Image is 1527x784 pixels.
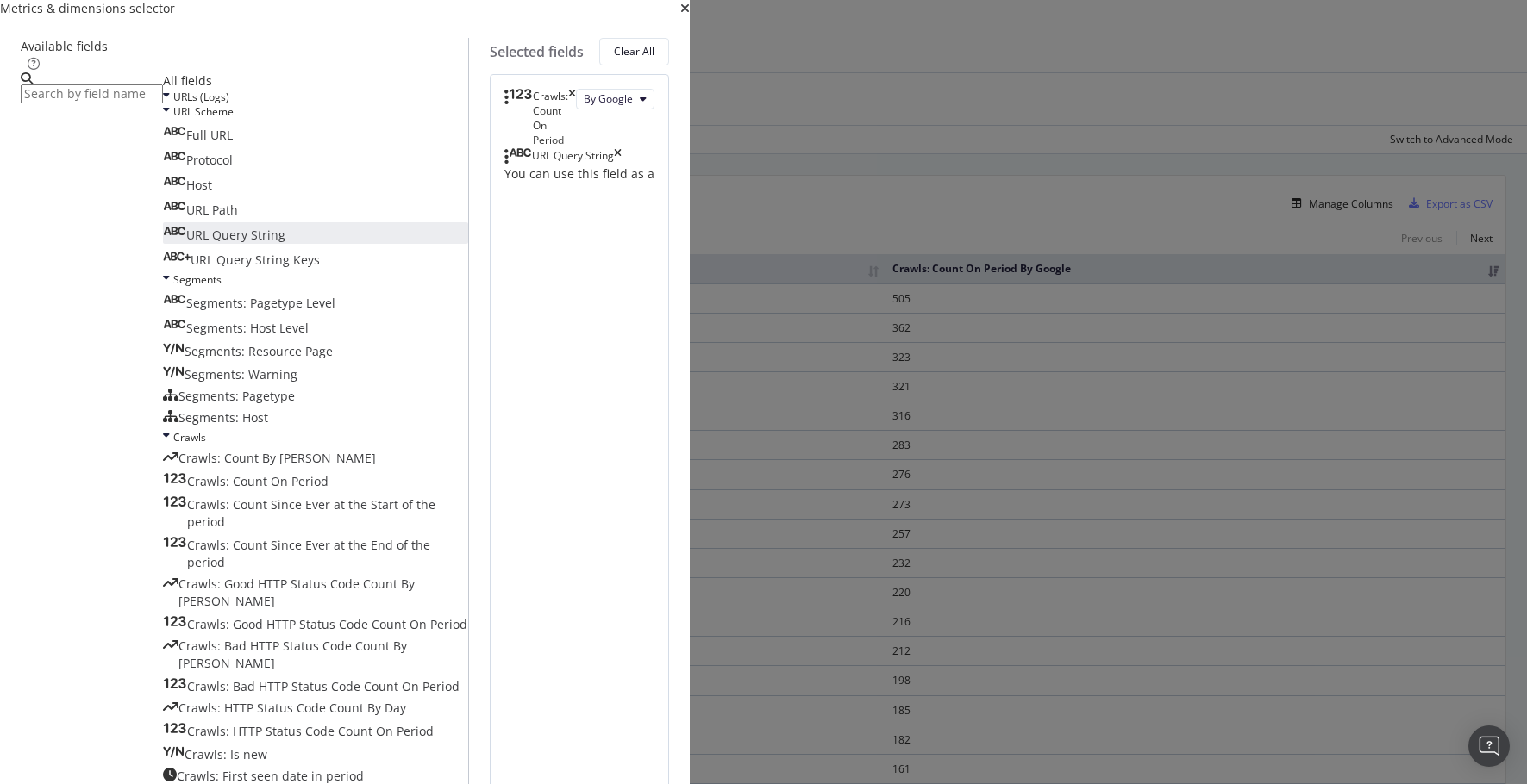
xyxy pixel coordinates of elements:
[178,450,376,466] span: Crawls: Count By [PERSON_NAME]
[173,90,229,104] span: URLs (Logs)
[614,44,654,59] div: Clear All
[584,91,633,106] span: By Google
[185,343,333,359] span: Segments: Resource Page
[21,38,468,55] div: Available fields
[177,768,364,784] span: Crawls: First seen date in period
[186,127,233,143] span: Full URL
[599,38,669,65] button: Clear All
[173,272,222,287] span: Segments
[614,148,622,165] div: times
[504,89,654,148] div: Crawls: Count On PeriodtimesBy Google
[178,638,407,671] span: Crawls: Bad HTTP Status Code Count By [PERSON_NAME]
[504,148,654,165] div: URL Query Stringtimes
[186,295,335,311] span: Segments: Pagetype Level
[178,388,295,404] span: Segments: Pagetype
[185,366,297,383] span: Segments: Warning
[187,616,467,632] span: Crawls: Good HTTP Status Code Count On Period
[173,430,206,445] span: Crawls
[173,104,234,119] span: URL Scheme
[532,148,614,165] div: URL Query String
[187,723,434,739] span: Crawls: HTTP Status Code Count On Period
[178,409,268,426] span: Segments: Host
[187,678,460,694] span: Crawls: Bad HTTP Status Code Count On Period
[185,746,267,762] span: Crawls: Is new
[178,700,406,716] span: Crawls: HTTP Status Code Count By Day
[187,473,329,489] span: Crawls: Count On Period
[178,576,415,609] span: Crawls: Good HTTP Status Code Count By [PERSON_NAME]
[186,177,212,193] span: Host
[186,202,238,218] span: URL Path
[187,496,435,530] span: Crawls: Count Since Ever at the Start of the period
[21,84,163,103] input: Search by field name
[186,227,285,243] span: URL Query String
[504,165,654,183] div: You can use this field as a
[576,89,654,109] button: By Google
[186,152,233,168] span: Protocol
[568,89,576,148] div: times
[533,89,568,148] div: Crawls: Count On Period
[191,252,320,268] span: URL Query String Keys
[186,320,309,336] span: Segments: Host Level
[1468,725,1510,767] div: Open Intercom Messenger
[163,72,468,90] div: All fields
[490,42,584,62] div: Selected fields
[187,537,430,570] span: Crawls: Count Since Ever at the End of the period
